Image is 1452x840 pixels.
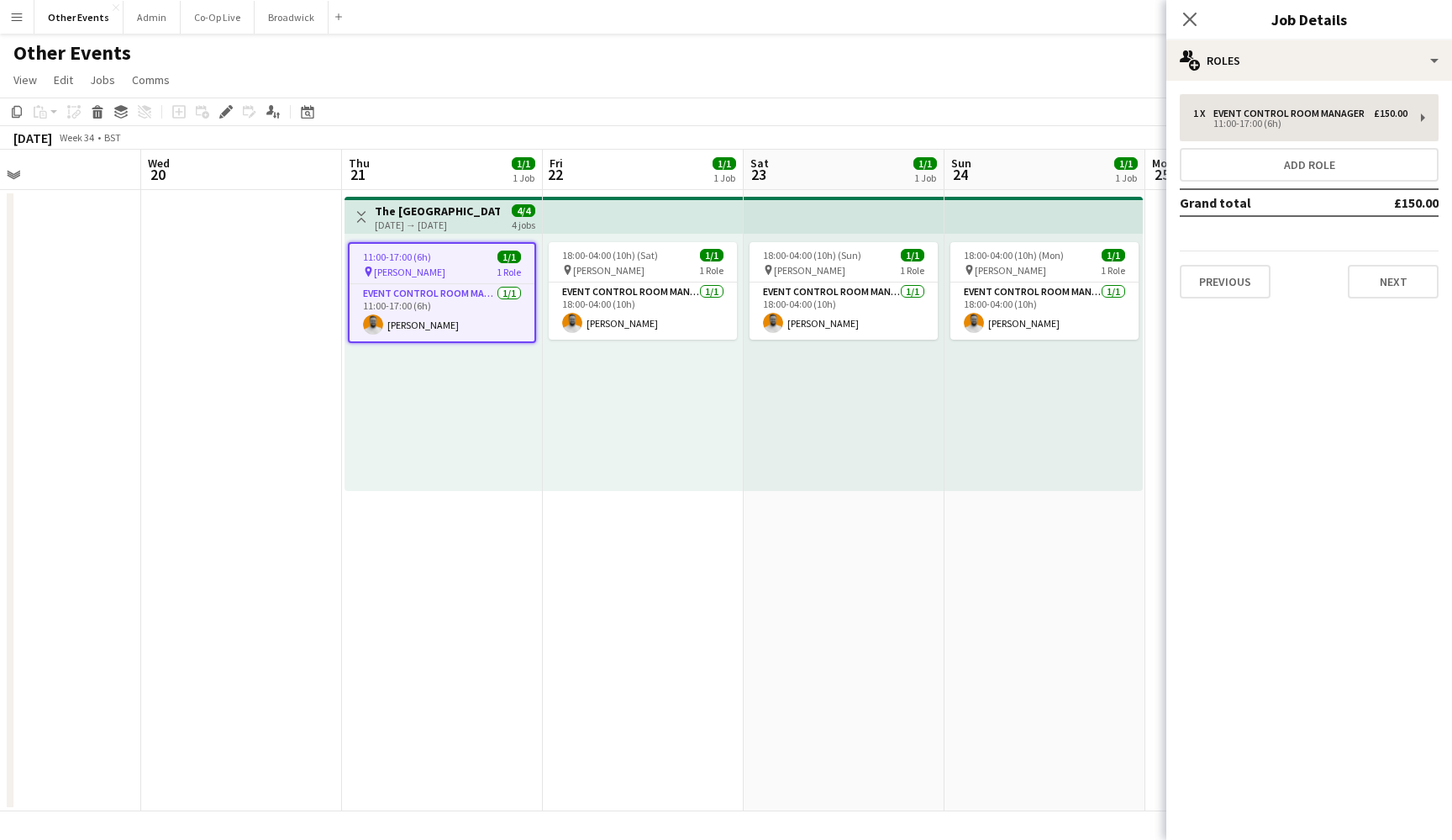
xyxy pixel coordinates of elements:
[55,131,97,144] span: Week 34
[549,283,737,340] app-card-role: Event Control Room Manager1/118:00-04:00 (10h)[PERSON_NAME]
[512,217,535,231] div: 4 jobs
[350,284,534,341] app-card-role: Event Control Room Manager1/111:00-17:00 (6h)[PERSON_NAME]
[1213,108,1371,119] div: Event Control Room Manager
[700,249,723,262] span: 1/1
[1101,264,1125,277] span: 1 Role
[900,264,924,277] span: 1 Role
[713,172,735,184] div: 1 Job
[1115,172,1137,184] div: 1 Job
[497,251,521,263] span: 1/1
[13,72,37,87] span: View
[1374,108,1407,119] div: £150.00
[950,242,1139,340] app-job-card: 18:00-04:00 (10h) (Mon)1/1 [PERSON_NAME]1 RoleEvent Control Room Manager1/118:00-04:00 (10h)[PERS...
[951,156,971,171] span: Sun
[7,69,44,91] a: View
[901,249,924,262] span: 1/1
[348,242,536,343] app-job-card: 11:00-17:00 (6h)1/1 [PERSON_NAME]1 RoleEvent Control Room Manager1/111:00-17:00 (6h)[PERSON_NAME]
[573,264,644,277] span: [PERSON_NAME]
[104,131,121,144] div: BST
[547,165,563,184] span: 22
[748,165,769,184] span: 23
[375,219,500,231] div: [DATE] → [DATE]
[1166,8,1452,30] h3: Job Details
[83,69,122,91] a: Jobs
[34,1,124,34] button: Other Events
[549,242,737,340] app-job-card: 18:00-04:00 (10h) (Sat)1/1 [PERSON_NAME]1 RoleEvent Control Room Manager1/118:00-04:00 (10h)[PERS...
[750,242,938,340] app-job-card: 18:00-04:00 (10h) (Sun)1/1 [PERSON_NAME]1 RoleEvent Control Room Manager1/118:00-04:00 (10h)[PERS...
[13,129,52,146] div: [DATE]
[181,1,255,34] button: Co-Op Live
[90,72,115,87] span: Jobs
[1193,119,1407,128] div: 11:00-17:00 (6h)
[1152,156,1174,171] span: Mon
[1180,189,1339,216] td: Grand total
[1180,148,1439,182] button: Add role
[550,156,563,171] span: Fri
[1102,249,1125,262] span: 1/1
[913,157,937,170] span: 1/1
[713,157,736,170] span: 1/1
[1180,265,1270,298] button: Previous
[975,264,1046,277] span: [PERSON_NAME]
[964,249,1064,262] span: 18:00-04:00 (10h) (Mon)
[124,1,181,34] button: Admin
[363,251,431,263] span: 11:00-17:00 (6h)
[47,69,80,91] a: Edit
[750,283,938,340] app-card-role: Event Control Room Manager1/118:00-04:00 (10h)[PERSON_NAME]
[1149,165,1174,184] span: 25
[949,165,971,184] span: 24
[346,165,370,184] span: 21
[145,165,170,184] span: 20
[914,172,936,184] div: 1 Job
[1339,189,1439,216] td: £150.00
[1193,108,1213,119] div: 1 x
[349,156,370,171] span: Thu
[512,157,535,170] span: 1/1
[774,264,845,277] span: [PERSON_NAME]
[13,40,131,66] h1: Other Events
[1166,40,1452,81] div: Roles
[374,266,445,278] span: [PERSON_NAME]
[375,203,500,219] h3: The [GEOGRAPHIC_DATA]
[255,1,329,34] button: Broadwick
[125,69,176,91] a: Comms
[132,72,170,87] span: Comms
[512,204,535,217] span: 4/4
[54,72,73,87] span: Edit
[699,264,723,277] span: 1 Role
[513,172,534,184] div: 1 Job
[1348,265,1439,298] button: Next
[562,249,658,262] span: 18:00-04:00 (10h) (Sat)
[750,156,769,171] span: Sat
[497,266,521,278] span: 1 Role
[1114,157,1138,170] span: 1/1
[950,283,1139,340] app-card-role: Event Control Room Manager1/118:00-04:00 (10h)[PERSON_NAME]
[763,249,861,262] span: 18:00-04:00 (10h) (Sun)
[148,156,170,171] span: Wed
